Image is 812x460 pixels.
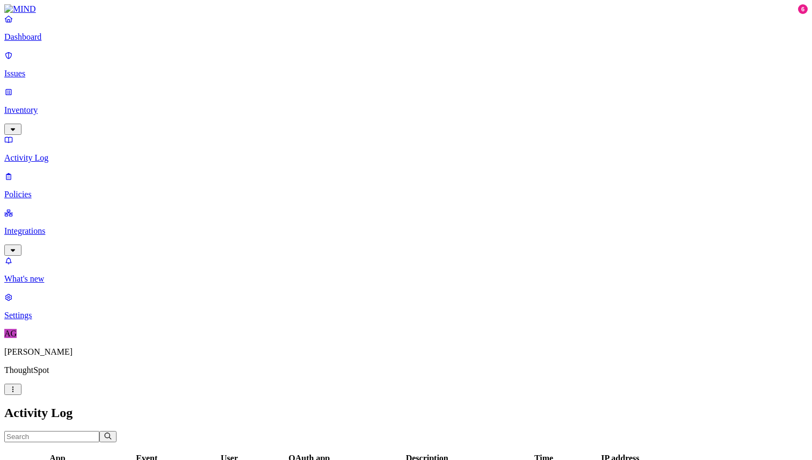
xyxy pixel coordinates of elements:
[4,208,808,254] a: Integrations
[4,135,808,163] a: Activity Log
[4,311,808,320] p: Settings
[4,292,808,320] a: Settings
[4,347,808,357] p: [PERSON_NAME]
[4,105,808,115] p: Inventory
[4,153,808,163] p: Activity Log
[4,87,808,133] a: Inventory
[4,14,808,42] a: Dashboard
[4,365,808,375] p: ThoughtSpot
[4,274,808,284] p: What's new
[4,32,808,42] p: Dashboard
[4,226,808,236] p: Integrations
[4,4,808,14] a: MIND
[4,256,808,284] a: What's new
[4,51,808,78] a: Issues
[4,406,808,420] h2: Activity Log
[4,190,808,199] p: Policies
[4,171,808,199] a: Policies
[4,431,99,442] input: Search
[4,329,17,338] span: AG
[4,69,808,78] p: Issues
[798,4,808,14] div: 6
[4,4,36,14] img: MIND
